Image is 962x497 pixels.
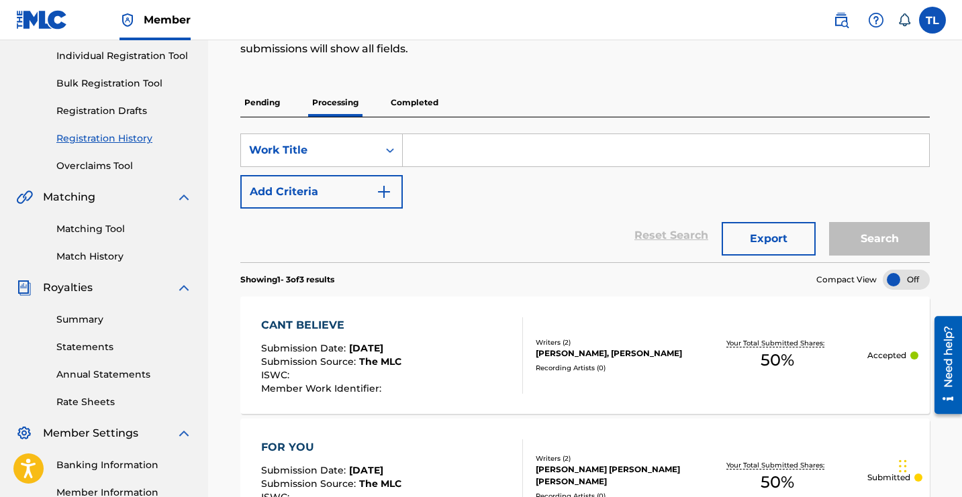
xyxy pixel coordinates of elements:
[924,311,962,419] iframe: Resource Center
[828,7,855,34] a: Public Search
[56,49,192,63] a: Individual Registration Tool
[56,313,192,327] a: Summary
[816,274,877,286] span: Compact View
[919,7,946,34] div: User Menu
[376,184,392,200] img: 9d2ae6d4665cec9f34b9.svg
[722,222,816,256] button: Export
[895,433,962,497] iframe: Chat Widget
[240,89,284,117] p: Pending
[863,7,889,34] div: Help
[867,472,910,484] p: Submitted
[761,348,794,372] span: 50 %
[868,12,884,28] img: help
[536,363,687,373] div: Recording Artists ( 0 )
[144,12,191,27] span: Member
[249,142,370,158] div: Work Title
[387,89,442,117] p: Completed
[16,425,32,441] img: Member Settings
[536,453,687,463] div: Writers ( 2 )
[56,131,192,146] a: Registration History
[359,355,401,368] span: The MLC
[899,446,907,486] div: Drag
[56,250,192,264] a: Match History
[833,12,849,28] img: search
[56,222,192,236] a: Matching Tool
[240,133,930,262] form: Search Form
[261,382,385,394] span: Member Work Identifier :
[536,347,687,360] div: [PERSON_NAME], [PERSON_NAME]
[16,189,33,205] img: Matching
[43,425,138,441] span: Member Settings
[536,463,687,488] div: [PERSON_NAME] [PERSON_NAME] [PERSON_NAME]
[240,175,403,209] button: Add Criteria
[56,395,192,409] a: Rate Sheets
[349,464,383,476] span: [DATE]
[261,464,349,476] span: Submission Date :
[176,425,192,441] img: expand
[43,189,95,205] span: Matching
[359,478,401,490] span: The MLC
[16,10,68,30] img: MLC Logo
[16,280,32,296] img: Royalties
[261,355,359,368] span: Submission Source :
[761,470,794,494] span: 50 %
[898,13,911,27] div: Notifications
[349,342,383,354] span: [DATE]
[56,76,192,91] a: Bulk Registration Tool
[261,478,359,490] span: Submission Source :
[240,274,334,286] p: Showing 1 - 3 of 3 results
[261,342,349,354] span: Submission Date :
[56,458,192,472] a: Banking Information
[56,159,192,173] a: Overclaims Tool
[176,189,192,205] img: expand
[536,337,687,347] div: Writers ( 2 )
[726,338,828,348] p: Your Total Submitted Shares:
[261,317,401,333] div: CANT BELIEVE
[43,280,93,296] span: Royalties
[261,439,401,455] div: FOR YOU
[308,89,363,117] p: Processing
[240,25,771,57] p: Updated information on an existing work will only show in the corresponding fields. New work subm...
[867,349,906,362] p: Accepted
[176,280,192,296] img: expand
[56,340,192,354] a: Statements
[119,12,136,28] img: Top Rightsholder
[261,369,293,381] span: ISWC :
[56,368,192,382] a: Annual Statements
[240,296,930,414] a: CANT BELIEVESubmission Date:[DATE]Submission Source:The MLCISWC:Member Work Identifier:Writers (2...
[726,460,828,470] p: Your Total Submitted Shares:
[56,104,192,118] a: Registration Drafts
